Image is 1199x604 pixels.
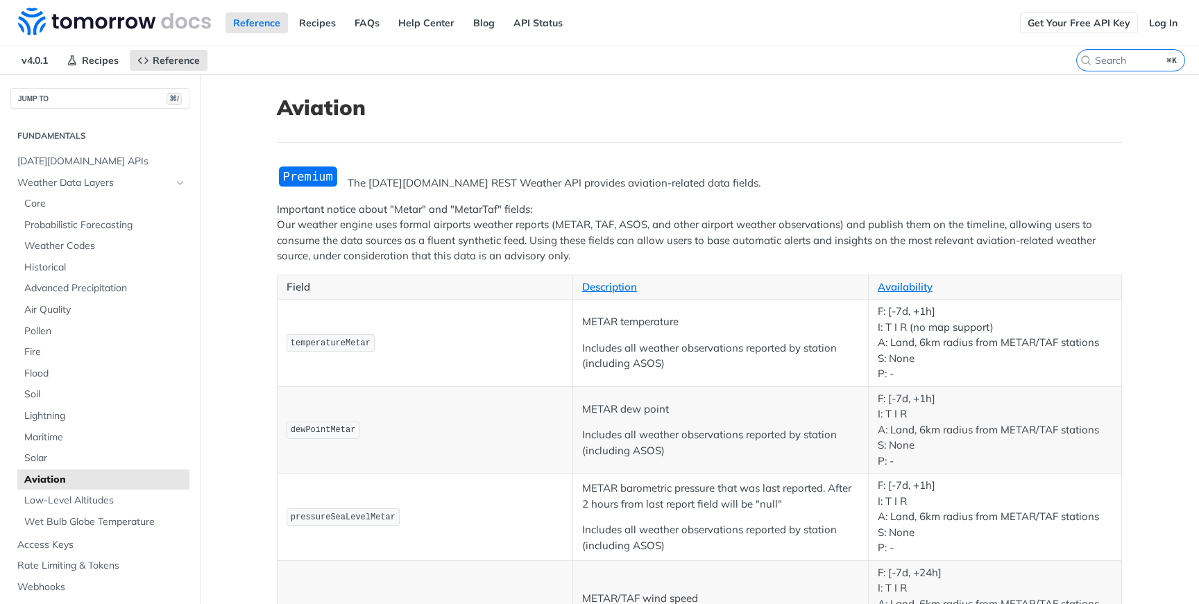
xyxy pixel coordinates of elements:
p: F: [-7d, +1h] I: T I R A: Land, 6km radius from METAR/TAF stations S: None P: - [878,391,1112,469]
a: Blog [466,12,502,33]
button: Hide subpages for Weather Data Layers [175,178,186,189]
a: Webhooks [10,577,189,598]
a: Maritime [17,427,189,448]
a: Reference [226,12,288,33]
p: F: [-7d, +1h] I: T I R A: Land, 6km radius from METAR/TAF stations S: None P: - [878,478,1112,556]
a: Advanced Precipitation [17,278,189,299]
img: Tomorrow.io Weather API Docs [18,8,211,35]
p: Includes all weather observations reported by station (including ASOS) [582,427,859,458]
a: FAQs [347,12,387,33]
a: Lightning [17,406,189,426]
a: Wet Bulb Globe Temperature [17,512,189,533]
span: Access Keys [17,538,186,552]
a: Get Your Free API Key [1020,12,1138,33]
kbd: ⌘K [1164,53,1181,67]
a: Availability [878,280,933,293]
a: Description [582,280,637,293]
span: Low-Level Altitudes [24,494,186,508]
span: Pollen [24,325,186,338]
a: Help Center [391,12,462,33]
span: Probabilistic Forecasting [24,218,186,232]
a: Fire [17,342,189,363]
span: dewPointMetar [291,425,356,435]
span: Reference [153,54,200,67]
a: API Status [506,12,570,33]
a: Pollen [17,321,189,342]
a: Weather Codes [17,236,189,257]
a: Aviation [17,469,189,490]
span: Core [24,197,186,211]
p: METAR dew point [582,402,859,417]
a: Recipes [291,12,343,33]
p: The [DATE][DOMAIN_NAME] REST Weather API provides aviation-related data fields. [277,175,1122,191]
a: [DATE][DOMAIN_NAME] APIs [10,151,189,172]
span: Weather Data Layers [17,176,171,190]
p: METAR barometric pressure that was last reported. After 2 hours from last report field will be "n... [582,481,859,512]
svg: Search [1080,55,1091,66]
span: v4.0.1 [14,50,56,71]
a: Core [17,193,189,214]
a: Recipes [59,50,126,71]
h2: Fundamentals [10,130,189,142]
span: Recipes [82,54,119,67]
span: Wet Bulb Globe Temperature [24,515,186,529]
span: Lightning [24,409,186,423]
p: F: [-7d, +1h] I: T I R (no map support) A: Land, 6km radius from METAR/TAF stations S: None P: - [878,304,1112,382]
span: Air Quality [24,303,186,317]
span: Maritime [24,431,186,445]
span: pressureSeaLevelMetar [291,512,396,522]
span: [DATE][DOMAIN_NAME] APIs [17,155,186,169]
span: temperatureMetar [291,338,371,348]
span: Historical [24,261,186,275]
a: Access Keys [10,535,189,555]
a: Air Quality [17,300,189,320]
a: Flood [17,363,189,384]
button: JUMP TO⌘/ [10,88,189,109]
a: Low-Level Altitudes [17,490,189,511]
span: Soil [24,388,186,402]
p: Includes all weather observations reported by station (including ASOS) [582,522,859,553]
a: Log In [1141,12,1185,33]
p: Field [287,279,563,295]
span: ⌘/ [167,93,182,105]
a: Rate Limiting & Tokens [10,555,189,576]
p: Includes all weather observations reported by station (including ASOS) [582,340,859,372]
a: Probabilistic Forecasting [17,215,189,236]
p: METAR temperature [582,314,859,330]
a: Soil [17,384,189,405]
a: Solar [17,448,189,469]
span: Weather Codes [24,239,186,253]
span: Solar [24,451,186,465]
span: Advanced Precipitation [24,282,186,295]
span: Webhooks [17,580,186,594]
span: Fire [24,345,186,359]
a: Historical [17,257,189,278]
a: Weather Data LayersHide subpages for Weather Data Layers [10,173,189,193]
span: Aviation [24,473,186,487]
p: Important notice about "Metar" and "MetarTaf" fields: Our weather engine uses formal airports wea... [277,202,1122,264]
span: Rate Limiting & Tokens [17,559,186,573]
span: Flood [24,367,186,381]
h1: Aviation [277,95,1122,120]
a: Reference [130,50,207,71]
